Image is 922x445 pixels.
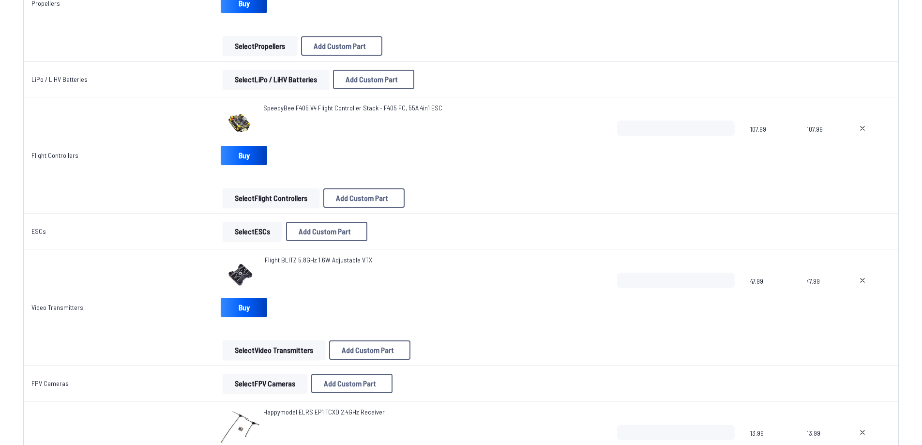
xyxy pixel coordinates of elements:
[223,36,297,56] button: SelectPropellers
[263,407,385,417] a: Happymodel ELRS EP1 TCXO 2.4GHz Receiver
[263,255,372,265] a: iFlight BLITZ 5.8GHz 1.6W Adjustable VTX
[333,70,414,89] button: Add Custom Part
[221,340,327,360] a: SelectVideo Transmitters
[223,188,319,208] button: SelectFlight Controllers
[263,104,442,112] span: SpeedyBee F405 V4 Flight Controller Stack - F405 FC, 55A 4in1 ESC
[221,36,299,56] a: SelectPropellers
[221,222,284,241] a: SelectESCs
[221,298,267,317] a: Buy
[286,222,367,241] button: Add Custom Part
[314,42,366,50] span: Add Custom Part
[336,194,388,202] span: Add Custom Part
[221,146,267,165] a: Buy
[221,188,321,208] a: SelectFlight Controllers
[223,222,282,241] button: SelectESCs
[342,346,394,354] span: Add Custom Part
[263,256,372,264] span: iFlight BLITZ 5.8GHz 1.6W Adjustable VTX
[221,255,259,294] img: image
[311,374,393,393] button: Add Custom Part
[31,151,78,159] a: Flight Controllers
[221,103,259,142] img: image
[807,273,835,319] span: 47.99
[263,408,385,416] span: Happymodel ELRS EP1 TCXO 2.4GHz Receiver
[301,36,382,56] button: Add Custom Part
[31,379,69,387] a: FPV Cameras
[263,103,442,113] a: SpeedyBee F405 V4 Flight Controller Stack - F405 FC, 55A 4in1 ESC
[324,380,376,387] span: Add Custom Part
[223,374,307,393] button: SelectFPV Cameras
[223,70,329,89] button: SelectLiPo / LiHV Batteries
[807,121,835,167] span: 107.99
[323,188,405,208] button: Add Custom Part
[221,70,331,89] a: SelectLiPo / LiHV Batteries
[31,303,83,311] a: Video Transmitters
[299,228,351,235] span: Add Custom Part
[750,121,791,167] span: 107.99
[329,340,410,360] button: Add Custom Part
[346,76,398,83] span: Add Custom Part
[750,273,791,319] span: 47.99
[221,374,309,393] a: SelectFPV Cameras
[31,75,88,83] a: LiPo / LiHV Batteries
[223,340,325,360] button: SelectVideo Transmitters
[31,227,46,235] a: ESCs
